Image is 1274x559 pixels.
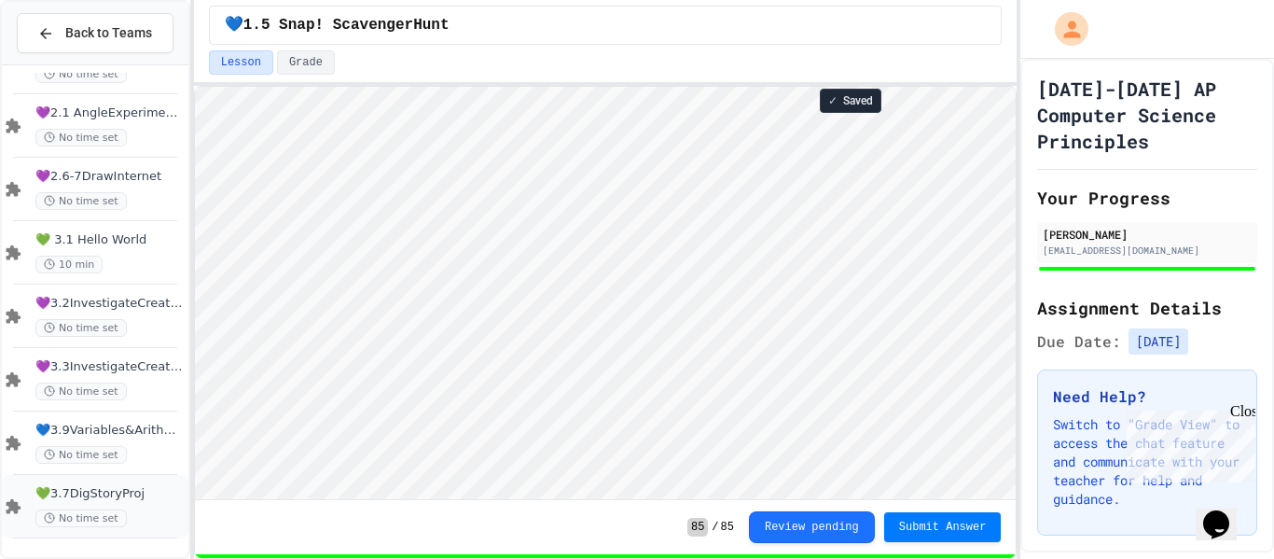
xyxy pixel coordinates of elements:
span: 💙3.9Variables&ArithmeticOp [35,423,185,439]
p: Switch to "Grade View" to access the chat feature and communicate with your teacher for help and ... [1053,415,1241,509]
span: 85 [687,518,708,537]
span: 85 [721,520,734,535]
h2: Your Progress [1037,185,1257,211]
span: No time set [35,510,127,527]
div: [PERSON_NAME] [1043,226,1252,243]
span: 10 min [35,256,103,273]
span: No time set [35,319,127,337]
h2: Assignment Details [1037,295,1257,321]
h3: Need Help? [1053,385,1241,408]
span: 💜3.3InvestigateCreateVars(A:GraphOrg) [35,359,185,375]
button: Submit Answer [884,512,1002,542]
span: / [712,520,718,535]
span: No time set [35,383,127,400]
span: Submit Answer [899,520,987,535]
button: Back to Teams [17,13,173,53]
iframe: Snap! Programming Environment [195,87,1017,499]
h1: [DATE]-[DATE] AP Computer Science Principles [1037,76,1257,154]
span: 💜3.2InvestigateCreateVars [35,296,185,312]
iframe: chat widget [1119,403,1255,482]
div: My Account [1035,7,1093,50]
span: ✓ [828,93,838,108]
span: No time set [35,65,127,83]
span: 💙1.5 Snap! ScavengerHunt [225,14,450,36]
iframe: chat widget [1196,484,1255,540]
span: Saved [843,93,873,108]
span: Back to Teams [65,23,152,43]
div: [EMAIL_ADDRESS][DOMAIN_NAME] [1043,244,1252,258]
button: Lesson [209,50,273,75]
div: Chat with us now!Close [7,7,129,119]
span: 💜2.1 AngleExperiments2 [35,105,185,121]
span: [DATE] [1129,328,1188,355]
button: Grade [277,50,335,75]
span: 💜2.6-7DrawInternet [35,169,185,185]
span: No time set [35,192,127,210]
span: No time set [35,446,127,464]
span: 💚3.7DigStoryProj [35,486,185,502]
span: Due Date: [1037,330,1121,353]
span: 💚 3.1 Hello World [35,232,185,248]
span: No time set [35,129,127,147]
button: Review pending [749,511,875,543]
